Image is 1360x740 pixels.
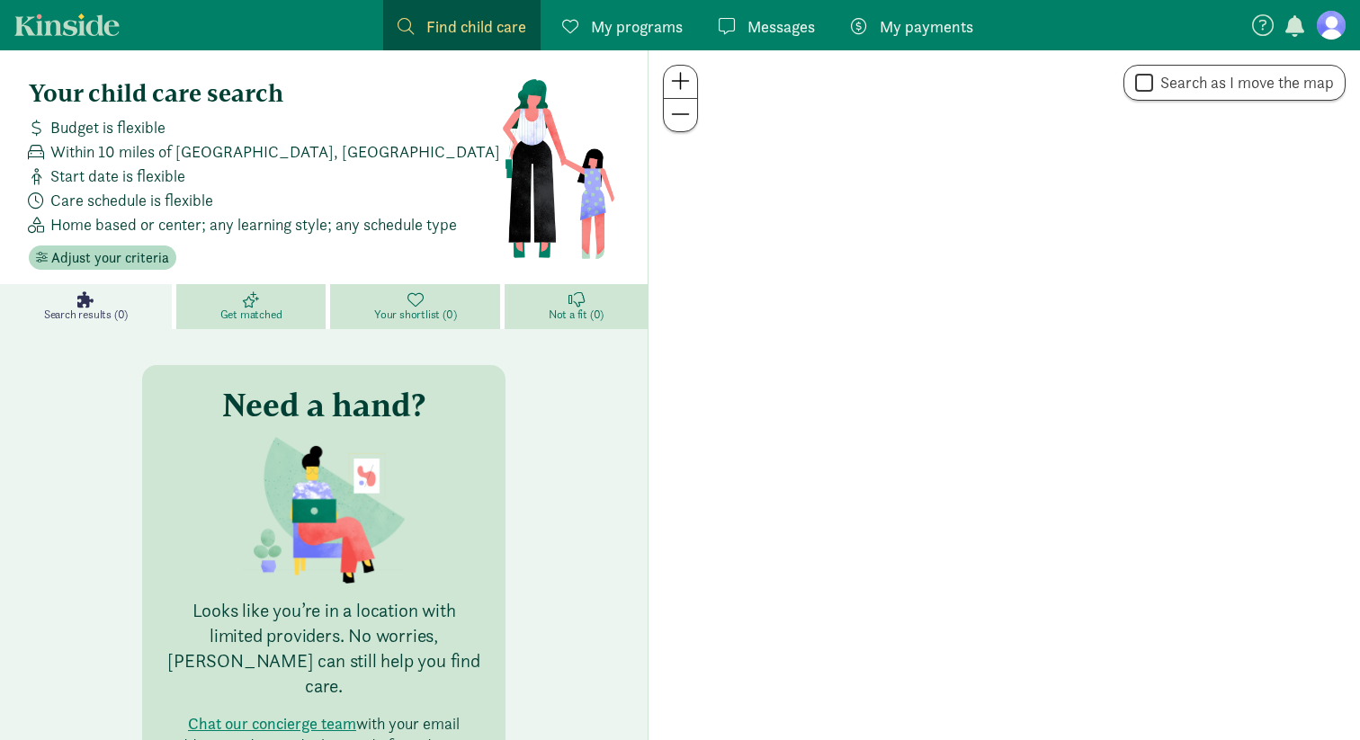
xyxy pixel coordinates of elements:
span: Get matched [220,308,282,322]
a: Get matched [176,284,330,329]
span: Find child care [426,14,526,39]
span: Not a fit (0) [549,308,604,322]
a: Your shortlist (0) [330,284,505,329]
p: Looks like you’re in a location with limited providers. No worries, [PERSON_NAME] can still help ... [164,598,484,699]
span: Search results (0) [44,308,128,322]
span: Messages [747,14,815,39]
span: My payments [880,14,973,39]
button: Chat our concierge team [188,713,356,735]
span: Budget is flexible [50,115,166,139]
span: Start date is flexible [50,164,185,188]
span: Home based or center; any learning style; any schedule type [50,212,457,236]
span: Care schedule is flexible [50,188,213,212]
span: Your shortlist (0) [374,308,456,322]
label: Search as I move the map [1153,72,1334,94]
span: My programs [591,14,683,39]
h3: Need a hand? [222,387,425,423]
button: Adjust your criteria [29,245,176,271]
span: Within 10 miles of [GEOGRAPHIC_DATA], [GEOGRAPHIC_DATA] [50,139,500,164]
h4: Your child care search [29,79,501,108]
a: Not a fit (0) [505,284,648,329]
span: Adjust your criteria [51,247,169,269]
a: Kinside [14,13,120,36]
